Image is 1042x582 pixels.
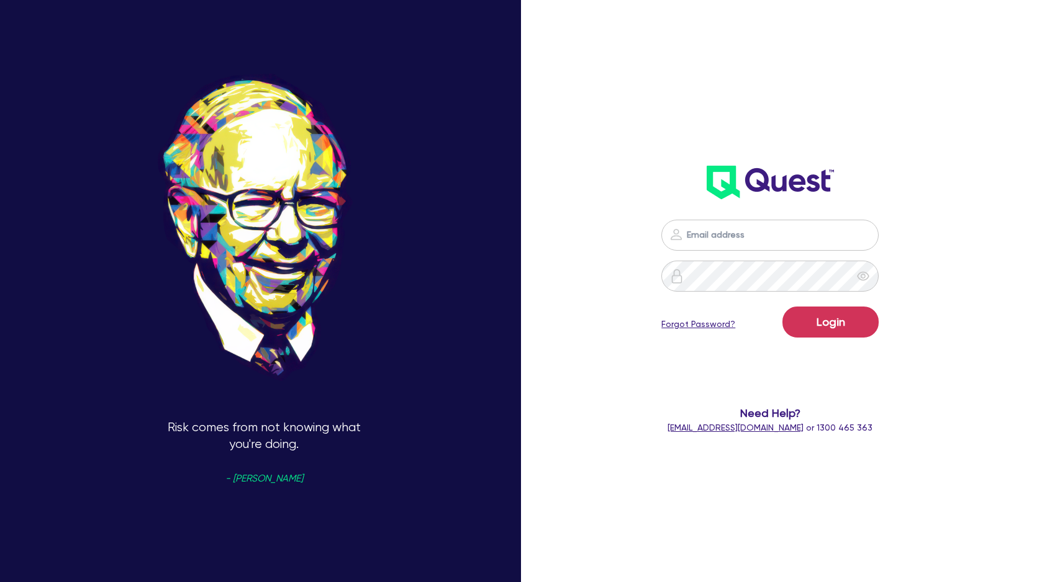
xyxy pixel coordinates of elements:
img: wH2k97JdezQIQAAAABJRU5ErkJggg== [707,166,834,199]
span: or 1300 465 363 [668,423,872,432]
button: Login [782,307,879,338]
img: icon-password [669,227,684,242]
span: Need Help? [633,405,907,421]
span: eye [857,270,869,282]
span: - [PERSON_NAME] [225,474,303,483]
a: Forgot Password? [661,318,735,331]
img: icon-password [669,269,684,284]
a: [EMAIL_ADDRESS][DOMAIN_NAME] [668,423,804,432]
input: Email address [661,220,879,251]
